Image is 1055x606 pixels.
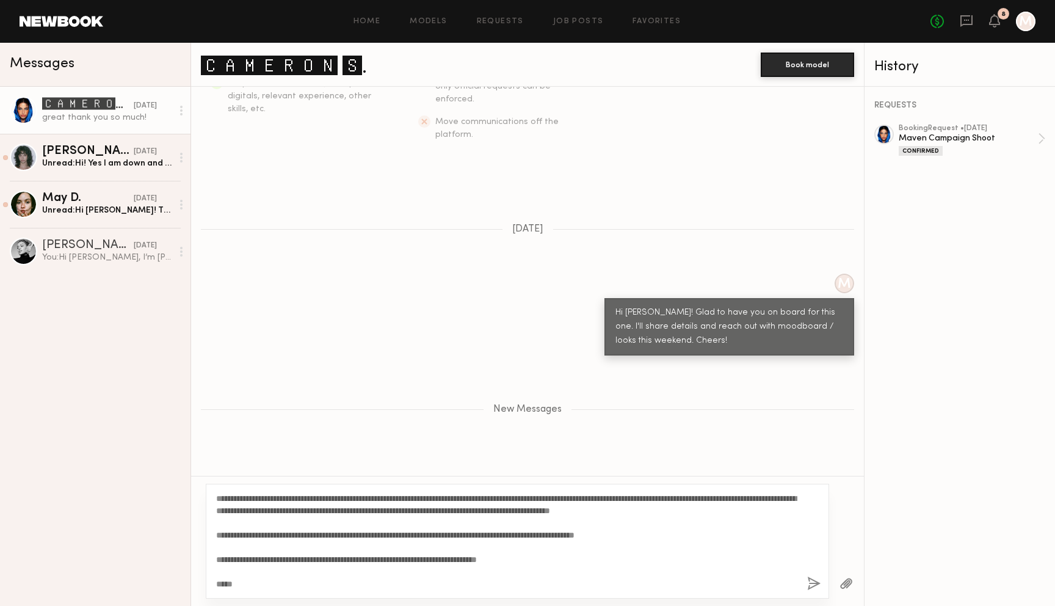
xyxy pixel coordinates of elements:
div: Unread: Hi! Yes I am down and saw your job request. Are you flexible with budget? The rate is a b... [42,158,172,169]
div: 8 [1001,11,1006,18]
div: [DATE] [134,193,157,205]
span: [DATE] [512,224,543,235]
div: Hi [PERSON_NAME]! Glad to have you on board for this one. I'll share details and reach out with m... [615,306,843,348]
a: 🅲🅰🅼🅴🆁🅾🅽 🆂. [201,51,367,78]
span: Expect verbal commitments to hold - only official requests can be enforced. [435,70,590,103]
div: [DATE] [134,100,157,112]
div: [DATE] [134,146,157,158]
div: 🅲🅰🅼🅴🆁🅾🅽 🆂. [42,97,134,112]
div: Maven Campaign Shoot [899,133,1038,144]
div: History [874,60,1045,74]
div: Confirmed [899,146,943,156]
a: bookingRequest •[DATE]Maven Campaign ShootConfirmed [899,125,1045,156]
div: booking Request • [DATE] [899,125,1038,133]
button: Book model [761,53,854,77]
span: Request additional info, like updated digitals, relevant experience, other skills, etc. [228,79,380,113]
div: [DATE] [134,240,157,252]
a: Models [410,18,447,26]
span: New Messages [493,404,562,415]
a: Requests [477,18,524,26]
div: [PERSON_NAME] [42,145,134,158]
div: May D. [42,192,134,205]
div: You: Hi [PERSON_NAME], I’m [PERSON_NAME], Brand Director at Maven Genetics, a [US_STATE]-based pr... [42,252,172,263]
a: M [1016,12,1035,31]
span: Move communications off the platform. [435,118,559,139]
div: great thank you so much! [42,112,172,123]
a: Book model [761,59,854,69]
div: REQUESTS [874,101,1045,110]
span: Messages [10,57,74,71]
a: Job Posts [553,18,604,26]
a: Home [353,18,381,26]
div: [PERSON_NAME] [42,239,134,252]
a: Favorites [633,18,681,26]
div: Unread: Hi [PERSON_NAME]! Thank you for reaching out. [PERSON_NAME] work is beautiful. I would lo... [42,205,172,216]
